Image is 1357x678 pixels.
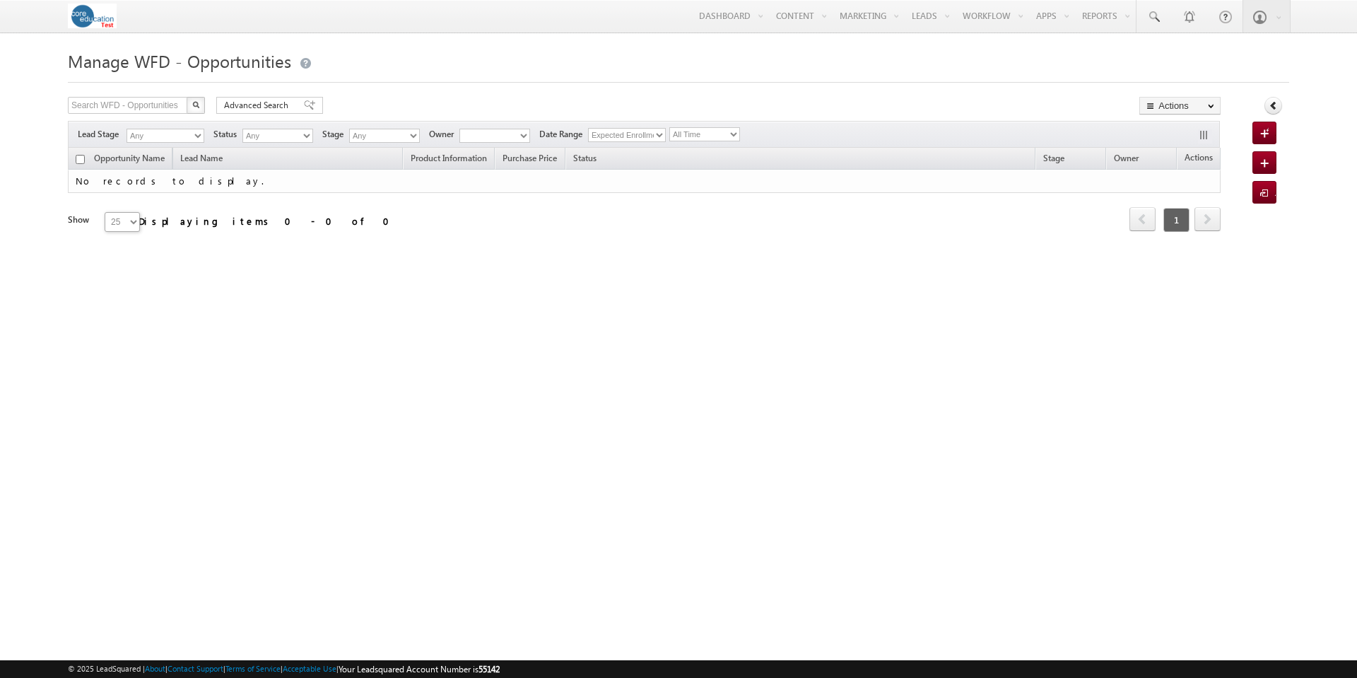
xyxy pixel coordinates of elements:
a: next [1194,209,1221,231]
span: prev [1129,207,1156,231]
a: Acceptable Use [283,664,336,673]
a: Status [566,151,604,169]
span: Stage [1043,153,1064,163]
span: 55142 [478,664,500,674]
a: Stage [1036,151,1071,169]
span: Actions [1177,150,1220,168]
a: Contact Support [168,664,223,673]
span: Product Information [411,153,487,163]
input: Check all records [76,155,85,164]
a: Opportunity Name [87,151,172,169]
span: Status [213,128,242,141]
span: © 2025 LeadSquared | | | | | [68,662,500,676]
a: Purchase Price [495,151,564,169]
span: Advanced Search [224,99,293,112]
div: Show [68,214,93,226]
span: Manage WFD - Opportunities [68,49,291,72]
span: Stage [322,128,349,141]
span: Purchase Price [503,153,557,163]
span: 1 [1163,208,1189,232]
span: Lead Stage [78,128,124,141]
span: Owner [1114,153,1139,163]
span: Lead Name [173,151,230,169]
img: Search [192,101,199,108]
a: About [145,664,165,673]
span: Date Range [539,128,588,141]
button: Actions [1139,97,1221,115]
span: next [1194,207,1221,231]
a: Terms of Service [225,664,281,673]
td: No records to display. [68,170,1221,193]
span: Opportunity Name [94,153,165,163]
span: Your Leadsquared Account Number is [339,664,500,674]
span: Owner [429,128,459,141]
a: prev [1129,209,1156,231]
img: Custom Logo [68,4,117,28]
div: Displaying items 0 - 0 of 0 [139,213,398,229]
